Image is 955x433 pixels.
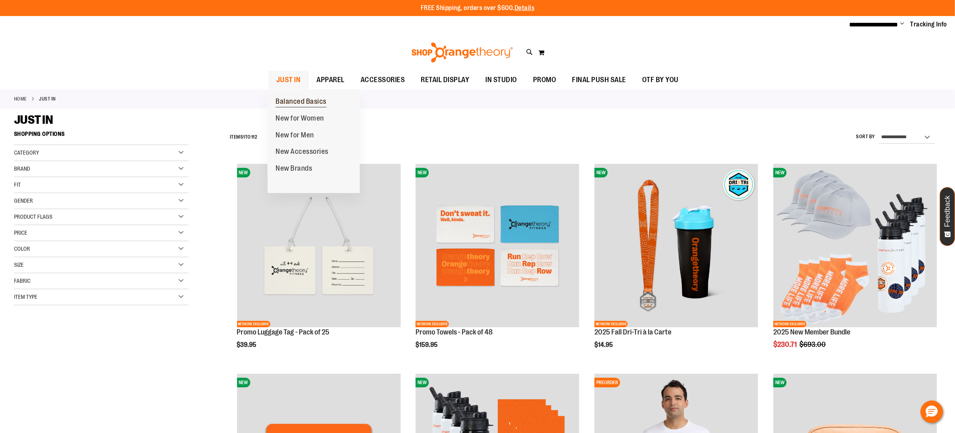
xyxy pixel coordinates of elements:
[773,328,850,336] a: 2025 New Member Bundle
[769,160,941,369] div: product
[594,168,608,177] span: NEW
[237,164,401,328] a: Promo Luggage Tag - Pack of 25NEWNETWORK EXCLUSIVE
[773,321,807,327] span: NETWORK EXCLUSIVE
[268,89,360,193] ul: JUST IN
[268,110,332,127] a: New for Women
[14,127,189,145] strong: Shopping Options
[361,71,405,89] span: ACCESSORIES
[268,160,320,177] a: New Brands
[515,4,535,12] a: Details
[14,246,30,252] span: Color
[276,71,301,89] span: JUST IN
[421,4,535,13] p: FREE Shipping, orders over $600.
[276,147,328,157] span: New Accessories
[416,164,579,328] a: Promo Towels - Pack of 48NEWNETWORK EXCLUSIVE
[410,42,514,62] img: Shop Orangetheory
[594,341,614,348] span: $14.95
[14,230,27,236] span: Price
[642,71,679,89] span: OTF BY YOU
[276,114,324,124] span: New for Women
[276,97,326,107] span: Balanced Basics
[413,71,478,89] a: RETAIL DISPLAY
[416,168,429,177] span: NEW
[634,71,687,89] a: OTF BY YOU
[533,71,556,89] span: PROMO
[237,164,401,327] img: Promo Luggage Tag - Pack of 25
[237,321,270,327] span: NETWORK EXCLUSIVE
[773,340,798,348] span: $230.71
[478,71,525,89] a: IN STUDIO
[416,328,493,336] a: Promo Towels - Pack of 48
[525,71,564,89] a: PROMO
[14,197,33,204] span: Gender
[940,187,955,246] button: Feedback - Show survey
[416,341,439,348] span: $159.95
[921,401,943,423] button: Hello, have a question? Let’s chat.
[237,341,258,348] span: $39.95
[900,20,904,28] button: Account menu
[14,113,53,127] span: JUST IN
[39,95,56,103] strong: JUST IN
[251,134,258,140] span: 112
[14,294,37,300] span: Item Type
[237,378,250,387] span: NEW
[268,143,337,160] a: New Accessories
[233,160,405,369] div: product
[594,321,628,327] span: NETWORK EXCLUSIVE
[416,164,579,327] img: Promo Towels - Pack of 48
[14,149,39,156] span: Category
[276,131,314,141] span: New for Men
[572,71,627,89] span: FINAL PUSH SALE
[910,20,947,29] a: Tracking Info
[237,328,330,336] a: Promo Luggage Tag - Pack of 25
[773,164,937,328] a: 2025 New Member BundleNEWNETWORK EXCLUSIVE
[237,168,250,177] span: NEW
[594,164,758,327] img: 2025 Fall Dri-Tri à la Carte
[14,95,27,103] a: Home
[276,164,312,174] span: New Brands
[799,340,827,348] span: $693.00
[590,160,762,369] div: product
[353,71,413,89] a: ACCESSORIES
[856,133,875,140] label: Sort By
[773,168,787,177] span: NEW
[268,127,322,144] a: New for Men
[594,164,758,328] a: 2025 Fall Dri-Tri à la CarteNEWNETWORK EXCLUSIVE
[416,321,449,327] span: NETWORK EXCLUSIVE
[773,164,937,327] img: 2025 New Member Bundle
[14,165,30,172] span: Brand
[268,71,309,89] a: JUST IN
[14,213,53,220] span: Product Flags
[14,181,21,188] span: Fit
[317,71,345,89] span: APPAREL
[594,328,671,336] a: 2025 Fall Dri-Tri à la Carte
[243,134,245,140] span: 1
[564,71,635,89] a: FINAL PUSH SALE
[309,71,353,89] a: APPAREL
[486,71,517,89] span: IN STUDIO
[594,378,620,387] span: PREORDER
[14,278,30,284] span: Fabric
[773,378,787,387] span: NEW
[421,71,470,89] span: RETAIL DISPLAY
[412,160,583,369] div: product
[944,195,951,227] span: Feedback
[14,262,24,268] span: Size
[416,378,429,387] span: NEW
[268,93,335,110] a: Balanced Basics
[230,131,258,143] h2: Items to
